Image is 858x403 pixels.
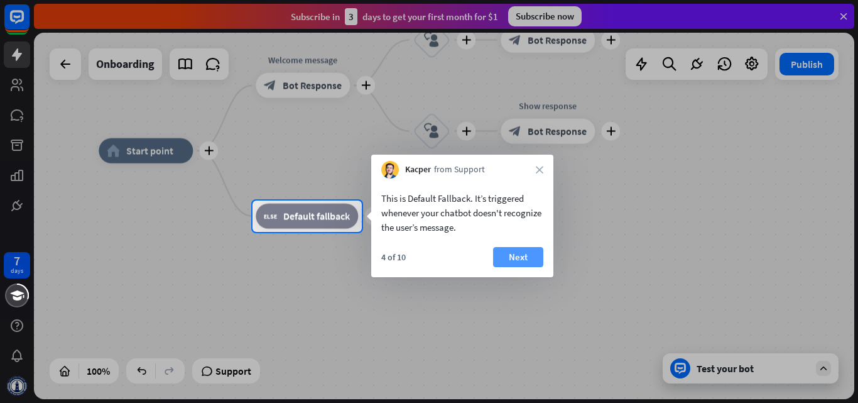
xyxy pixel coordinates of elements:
[434,163,485,176] span: from Support
[381,251,406,263] div: 4 of 10
[405,163,431,176] span: Kacper
[264,210,277,223] i: block_fallback
[381,191,543,235] div: This is Default Fallback. It’s triggered whenever your chatbot doesn't recognize the user’s message.
[10,5,48,43] button: Open LiveChat chat widget
[536,166,543,174] i: close
[283,210,350,223] span: Default fallback
[493,247,543,267] button: Next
